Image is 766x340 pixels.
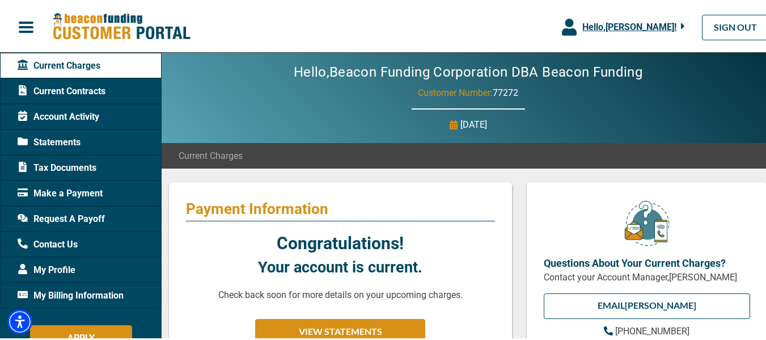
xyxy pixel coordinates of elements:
p: Contact your Account Manager, [PERSON_NAME] [544,269,750,283]
p: [DATE] [460,116,487,130]
span: Account Activity [18,108,99,122]
p: Check back soon for more details on your upcoming charges. [218,287,463,300]
img: customer-service.png [621,198,672,245]
p: Questions About Your Current Charges? [544,254,750,269]
a: [PHONE_NUMBER] [604,323,689,337]
img: Beacon Funding Customer Portal Logo [52,11,191,40]
span: Current Charges [18,57,100,71]
p: Payment Information [186,198,495,216]
span: My Profile [18,262,75,275]
h2: Hello, Beacon Funding Corporation DBA Beacon Funding [260,62,676,79]
span: Hello, [PERSON_NAME] ! [582,20,676,31]
span: 77272 [493,86,518,96]
p: Congratulations! [277,229,404,254]
span: Request A Payoff [18,211,105,224]
span: Contact Us [18,236,78,250]
a: EMAIL[PERSON_NAME] [544,292,750,317]
span: Customer Number: [418,86,493,96]
span: [PHONE_NUMBER] [615,324,689,335]
div: Accessibility Menu [7,308,32,333]
span: Tax Documents [18,159,96,173]
span: Current Contracts [18,83,105,96]
span: My Billing Information [18,287,124,301]
span: Make a Payment [18,185,103,199]
span: Statements [18,134,81,148]
span: Current Charges [179,148,243,161]
p: Your account is current. [258,254,422,278]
